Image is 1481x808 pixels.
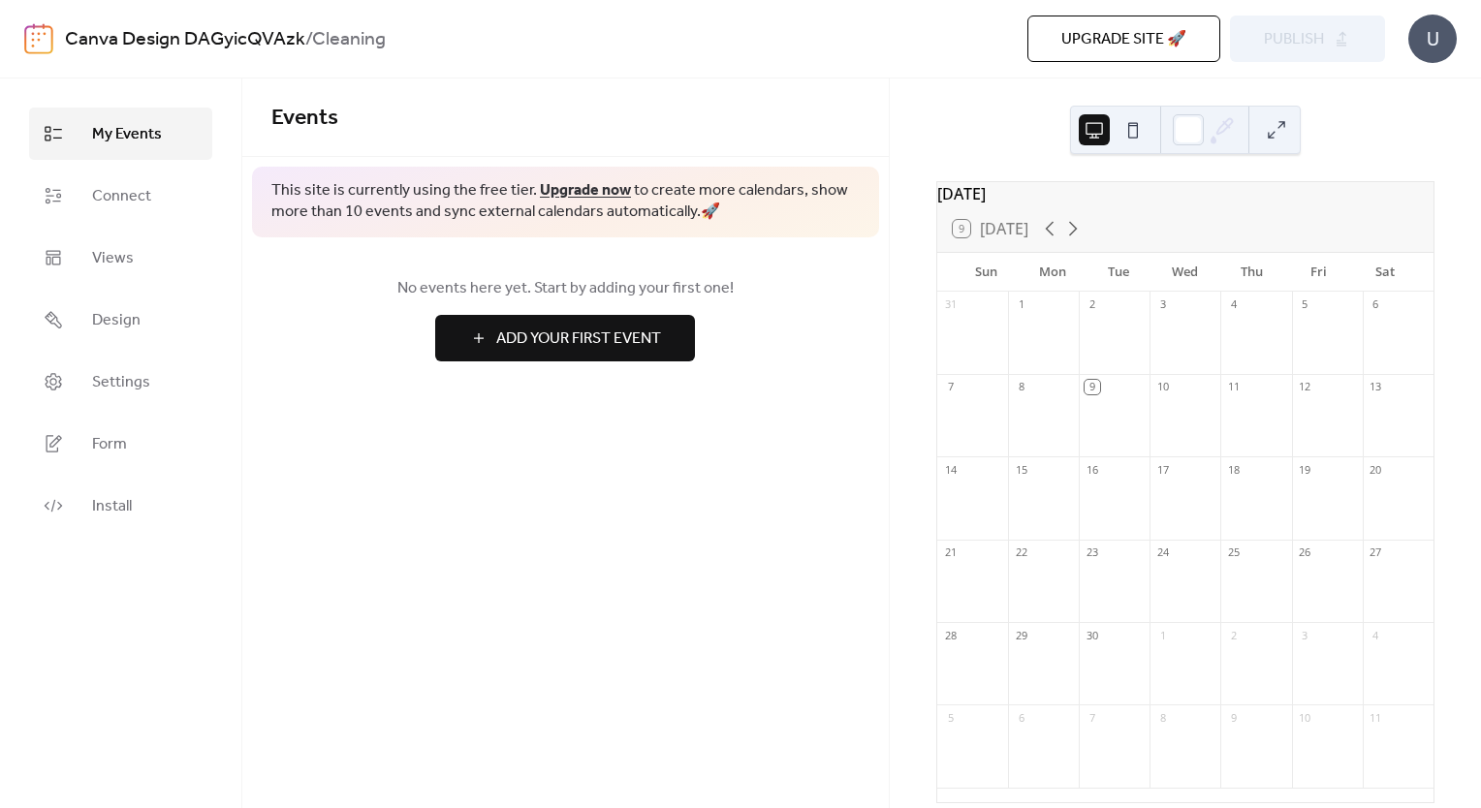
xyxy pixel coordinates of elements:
div: 4 [1369,628,1383,642]
div: 26 [1298,545,1312,560]
a: Form [29,418,212,470]
div: 8 [1155,710,1170,725]
span: Events [271,97,338,140]
span: Upgrade site 🚀 [1061,28,1186,51]
div: 30 [1085,628,1099,642]
div: 7 [943,380,958,394]
div: 19 [1298,462,1312,477]
b: / [305,21,312,58]
div: 16 [1085,462,1099,477]
a: My Events [29,108,212,160]
div: 12 [1298,380,1312,394]
div: 29 [1014,628,1028,642]
div: 17 [1155,462,1170,477]
div: 10 [1155,380,1170,394]
div: 5 [943,710,958,725]
span: Connect [92,185,151,208]
a: Design [29,294,212,346]
div: 10 [1298,710,1312,725]
div: 8 [1014,380,1028,394]
div: 1 [1014,297,1028,312]
div: 2 [1085,297,1099,312]
span: Views [92,247,134,270]
div: 11 [1369,710,1383,725]
a: Connect [29,170,212,222]
div: Sat [1351,253,1418,292]
b: Cleaning [312,21,386,58]
div: 21 [943,545,958,560]
div: Thu [1218,253,1285,292]
div: 24 [1155,545,1170,560]
span: Settings [92,371,150,394]
span: This site is currently using the free tier. to create more calendars, show more than 10 events an... [271,180,860,224]
div: 4 [1226,297,1241,312]
div: 2 [1226,628,1241,642]
div: U [1408,15,1457,63]
a: Canva Design DAGyicQVAzk [65,21,305,58]
div: [DATE] [937,182,1434,205]
button: Upgrade site 🚀 [1027,16,1220,62]
div: 14 [943,462,958,477]
div: Tue [1086,253,1152,292]
div: 9 [1226,710,1241,725]
div: 3 [1298,628,1312,642]
div: 27 [1369,545,1383,560]
span: Install [92,495,132,518]
a: Install [29,480,212,532]
div: 9 [1085,380,1099,394]
div: 20 [1369,462,1383,477]
span: Design [92,309,141,332]
div: 15 [1014,462,1028,477]
span: Form [92,433,127,456]
div: 1 [1155,628,1170,642]
div: 18 [1226,462,1241,477]
div: 28 [943,628,958,642]
div: 31 [943,297,958,312]
a: Views [29,232,212,284]
div: 6 [1369,297,1383,312]
div: 11 [1226,380,1241,394]
span: My Events [92,123,162,146]
div: Fri [1285,253,1352,292]
div: 25 [1226,545,1241,560]
a: Add Your First Event [271,315,860,361]
div: 23 [1085,545,1099,560]
div: 7 [1085,710,1099,725]
span: Add Your First Event [496,327,661,351]
div: Wed [1152,253,1219,292]
a: Upgrade now [540,175,631,205]
div: 13 [1369,380,1383,394]
button: Add Your First Event [435,315,695,361]
span: No events here yet. Start by adding your first one! [271,277,860,300]
div: 3 [1155,297,1170,312]
img: logo [24,23,53,54]
div: 22 [1014,545,1028,560]
div: Mon [1019,253,1086,292]
a: Settings [29,356,212,408]
div: 6 [1014,710,1028,725]
div: Sun [953,253,1020,292]
div: 5 [1298,297,1312,312]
